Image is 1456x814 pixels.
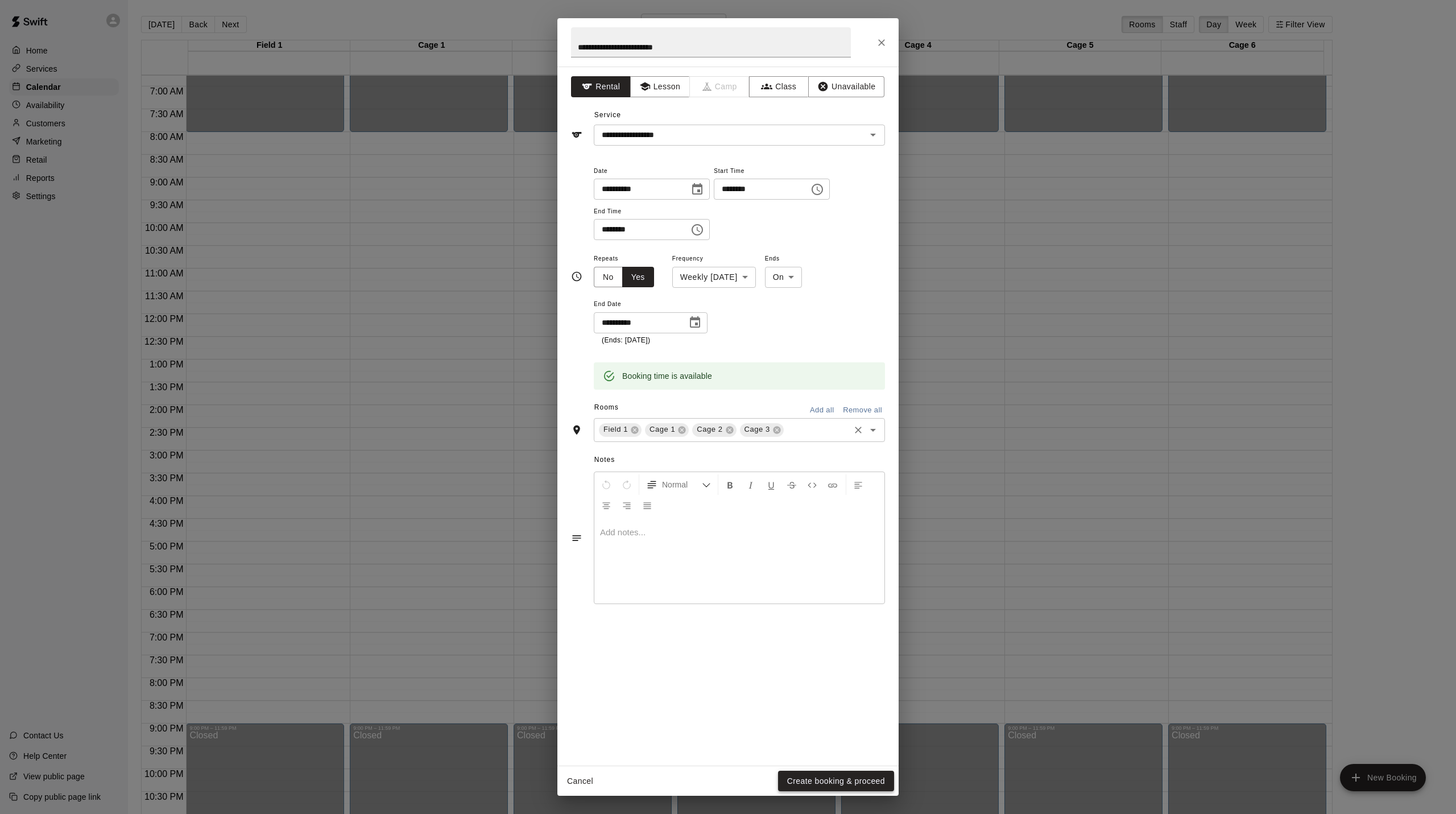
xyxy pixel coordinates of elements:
[571,424,582,436] svg: Rooms
[823,474,842,495] button: Insert Link
[594,251,663,267] span: Repeats
[594,111,621,119] span: Service
[562,771,598,792] button: Cancel
[692,424,727,435] span: Cage 2
[762,474,781,495] button: Format Underline
[684,311,706,334] button: Choose date, selected date is Nov 2, 2025
[871,32,892,53] button: Close
[638,495,657,515] button: Justify Align
[645,423,689,437] div: Cage 1
[594,297,708,312] span: End Date
[721,474,740,495] button: Format Bold
[630,76,690,97] button: Lesson
[778,771,894,792] button: Create booking & proceed
[749,76,809,97] button: Class
[645,424,680,435] span: Cage 1
[594,267,654,288] div: outlined button group
[662,479,702,490] span: Normal
[594,204,710,220] span: End Time
[804,402,840,419] button: Add all
[594,451,885,469] span: Notes
[850,422,866,438] button: Clear
[622,267,654,288] button: Yes
[686,178,709,201] button: Choose date, selected date is Aug 24, 2025
[571,532,582,544] svg: Notes
[803,474,822,495] button: Insert Code
[765,267,803,288] div: On
[594,164,710,179] span: Date
[686,218,709,241] button: Choose time, selected time is 7:00 PM
[617,495,636,515] button: Right Align
[594,403,619,411] span: Rooms
[597,474,616,495] button: Undo
[714,164,830,179] span: Start Time
[672,251,756,267] span: Frequency
[740,423,784,437] div: Cage 3
[849,474,868,495] button: Left Align
[622,366,712,386] div: Booking time is available
[865,127,881,143] button: Open
[571,129,582,141] svg: Service
[690,76,750,97] span: Camps can only be created in the Services page
[642,474,715,495] button: Formatting Options
[597,495,616,515] button: Center Align
[594,267,623,288] button: No
[571,76,631,97] button: Rental
[740,424,775,435] span: Cage 3
[571,271,582,282] svg: Timing
[602,335,700,346] p: (Ends: [DATE])
[599,424,632,435] span: Field 1
[672,267,756,288] div: Weekly [DATE]
[692,423,736,437] div: Cage 2
[782,474,801,495] button: Format Strikethrough
[617,474,636,495] button: Redo
[765,251,803,267] span: Ends
[808,76,884,97] button: Unavailable
[806,178,829,201] button: Choose time, selected time is 5:00 PM
[599,423,642,437] div: Field 1
[865,422,881,438] button: Open
[741,474,760,495] button: Format Italics
[840,402,885,419] button: Remove all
